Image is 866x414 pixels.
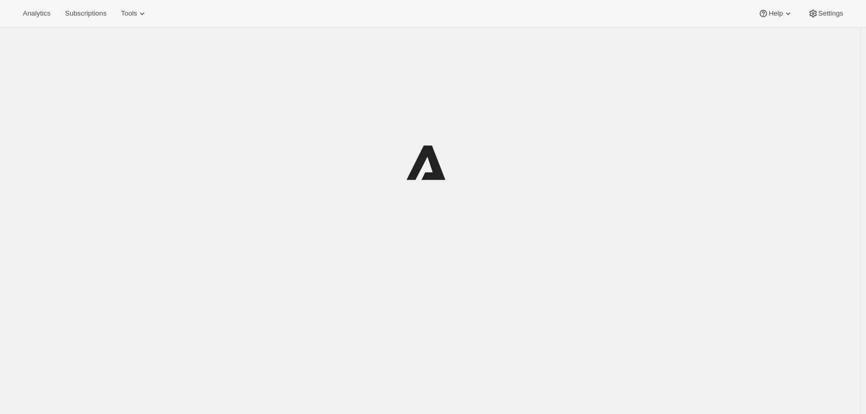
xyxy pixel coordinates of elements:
[752,6,799,21] button: Help
[23,9,50,18] span: Analytics
[17,6,57,21] button: Analytics
[818,9,843,18] span: Settings
[802,6,849,21] button: Settings
[65,9,106,18] span: Subscriptions
[115,6,153,21] button: Tools
[769,9,783,18] span: Help
[121,9,137,18] span: Tools
[59,6,113,21] button: Subscriptions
